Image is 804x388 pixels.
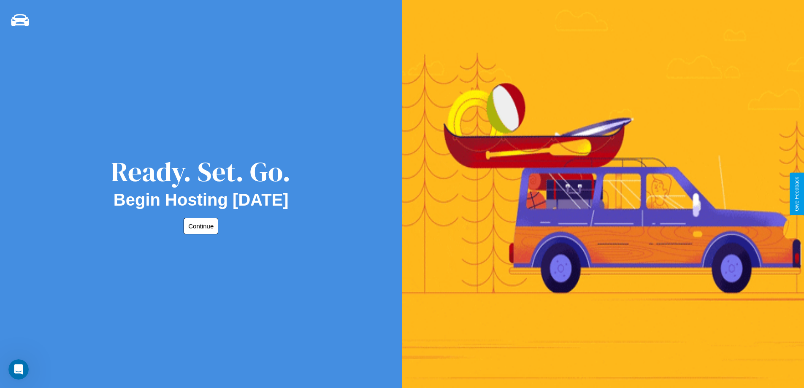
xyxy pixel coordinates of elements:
[794,177,800,211] div: Give Feedback
[8,359,29,380] iframe: Intercom live chat
[111,153,291,190] div: Ready. Set. Go.
[114,190,289,209] h2: Begin Hosting [DATE]
[184,218,218,234] button: Continue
